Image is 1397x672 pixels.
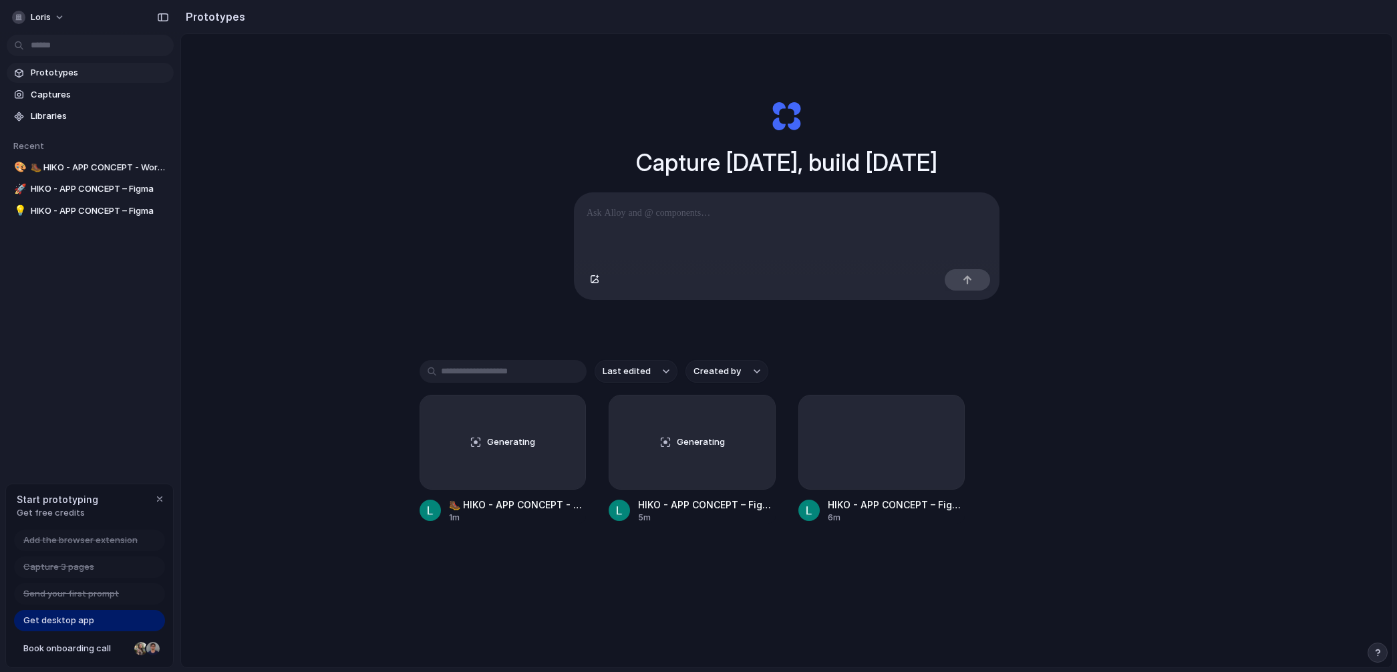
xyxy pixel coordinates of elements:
span: Add the browser extension [23,534,138,547]
button: Created by [685,360,768,383]
span: Book onboarding call [23,642,129,655]
span: Send your first prompt [23,587,119,601]
div: 5m [638,512,776,524]
span: Libraries [31,110,168,123]
button: 🎨 [12,161,25,174]
span: Prototypes [31,66,168,79]
a: Get desktop app [14,610,165,631]
span: Generating [677,436,725,449]
div: 1m [449,512,587,524]
a: Prototypes [7,63,174,83]
span: HIKO - APP CONCEPT – Figma [31,182,168,196]
a: GeneratingHIKO - APP CONCEPT – Figma5m [609,395,776,524]
span: Created by [693,365,741,378]
span: Capture 3 pages [23,560,94,574]
a: Book onboarding call [14,638,165,659]
a: 🎨🥾 HIKO - APP CONCEPT - Workspace [7,158,174,178]
a: Libraries [7,106,174,126]
div: 💡 [14,203,23,218]
span: Recent [13,140,44,151]
a: Generating🥾 HIKO - APP CONCEPT - Workspace1m [420,395,587,524]
div: 🎨 [14,160,23,175]
h2: Prototypes [180,9,245,25]
span: Get free credits [17,506,98,520]
span: Generating [487,436,535,449]
a: Captures [7,85,174,105]
div: Nicole Kubica [133,641,149,657]
button: 💡 [12,204,25,218]
button: 🚀 [12,182,25,196]
div: 6m [828,512,965,524]
button: Last edited [595,360,677,383]
div: Christian Iacullo [145,641,161,657]
span: 🥾 HIKO - APP CONCEPT - Workspace [31,161,168,174]
span: Captures [31,88,168,102]
h1: Capture [DATE], build [DATE] [636,145,937,180]
span: loris [31,11,51,24]
button: loris [7,7,71,28]
span: HIKO - APP CONCEPT – Figma [31,204,168,218]
a: 🚀HIKO - APP CONCEPT – Figma [7,179,174,199]
span: Start prototyping [17,492,98,506]
div: 🥾 HIKO - APP CONCEPT - Workspace [449,498,587,512]
div: HIKO - APP CONCEPT – Figma [828,498,965,512]
span: Last edited [603,365,651,378]
a: HIKO - APP CONCEPT – Figma6m [798,395,965,524]
div: 🚀 [14,182,23,197]
div: HIKO - APP CONCEPT – Figma [638,498,776,512]
span: Get desktop app [23,614,94,627]
a: 💡HIKO - APP CONCEPT – Figma [7,201,174,221]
